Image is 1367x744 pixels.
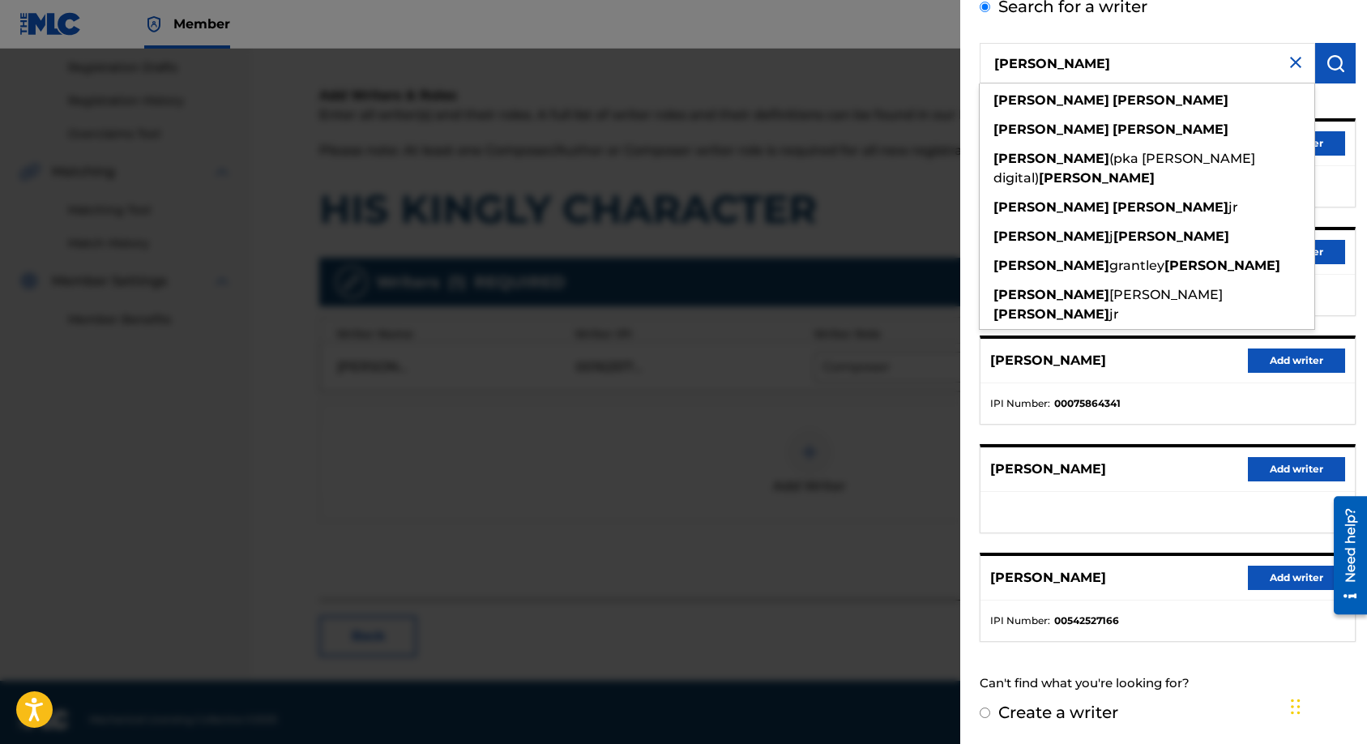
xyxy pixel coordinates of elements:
button: Add writer [1248,566,1345,590]
strong: [PERSON_NAME] [1113,122,1228,137]
div: Can't find what you're looking for? [980,666,1356,701]
div: Drag [1291,682,1301,731]
strong: [PERSON_NAME] [993,258,1109,273]
strong: [PERSON_NAME] [993,92,1109,108]
strong: [PERSON_NAME] [993,287,1109,302]
span: [PERSON_NAME] [1109,287,1223,302]
span: (pka [PERSON_NAME] digital) [993,151,1255,186]
img: Search Works [1326,53,1345,73]
strong: [PERSON_NAME] [1113,229,1229,244]
iframe: Chat Widget [1286,666,1367,744]
strong: [PERSON_NAME] [993,229,1109,244]
span: grantley [1109,258,1164,273]
strong: [PERSON_NAME] [1113,92,1228,108]
p: [PERSON_NAME] [990,351,1106,370]
strong: [PERSON_NAME] [1039,170,1155,186]
p: [PERSON_NAME] [990,460,1106,479]
strong: [PERSON_NAME] [993,151,1109,166]
strong: [PERSON_NAME] [1113,199,1228,215]
img: close [1286,53,1305,72]
strong: [PERSON_NAME] [993,306,1109,322]
strong: 00542527166 [1054,614,1119,628]
strong: [PERSON_NAME] [993,199,1109,215]
strong: [PERSON_NAME] [1164,258,1280,273]
span: IPI Number : [990,614,1050,628]
span: jr [1109,306,1119,322]
p: [PERSON_NAME] [990,568,1106,588]
img: Top Rightsholder [144,15,164,34]
button: Add writer [1248,457,1345,481]
input: Search writer's name or IPI Number [980,43,1315,83]
span: Member [173,15,230,33]
strong: 00075864341 [1054,396,1121,411]
iframe: Resource Center [1322,490,1367,621]
img: MLC Logo [19,12,82,36]
strong: [PERSON_NAME] [993,122,1109,137]
span: jr [1228,199,1238,215]
button: Add writer [1248,348,1345,373]
span: IPI Number : [990,396,1050,411]
span: j [1109,229,1113,244]
label: Create a writer [998,703,1118,722]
